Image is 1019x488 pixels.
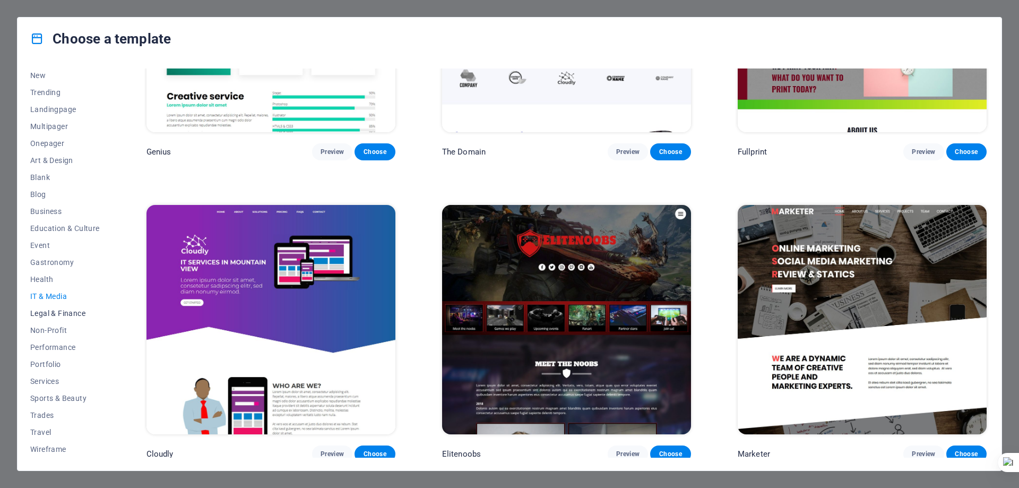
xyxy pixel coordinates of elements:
[30,322,100,339] button: Non-Profit
[30,271,100,288] button: Health
[30,407,100,424] button: Trades
[442,205,691,434] img: Elitenoobs
[616,450,640,458] span: Preview
[30,173,100,182] span: Blank
[608,446,648,463] button: Preview
[30,258,100,267] span: Gastronomy
[312,143,352,160] button: Preview
[321,148,344,156] span: Preview
[946,446,987,463] button: Choose
[30,135,100,152] button: Onepager
[30,288,100,305] button: IT & Media
[30,428,100,436] span: Travel
[738,205,987,434] img: Marketer
[30,156,100,165] span: Art & Design
[30,339,100,356] button: Performance
[608,143,648,160] button: Preview
[363,148,386,156] span: Choose
[650,143,690,160] button: Choose
[30,241,100,250] span: Event
[30,373,100,390] button: Services
[442,147,486,157] p: The Domain
[659,450,682,458] span: Choose
[146,147,171,157] p: Genius
[30,118,100,135] button: Multipager
[30,309,100,318] span: Legal & Finance
[30,203,100,220] button: Business
[30,224,100,233] span: Education & Culture
[30,71,100,80] span: New
[30,67,100,84] button: New
[30,360,100,369] span: Portfolio
[30,411,100,419] span: Trades
[30,441,100,458] button: Wireframe
[955,148,978,156] span: Choose
[30,445,100,453] span: Wireframe
[30,394,100,403] span: Sports & Beauty
[30,122,100,131] span: Multipager
[363,450,386,458] span: Choose
[946,143,987,160] button: Choose
[738,449,770,459] p: Marketer
[442,449,481,459] p: Elitenoobs
[912,148,935,156] span: Preview
[903,446,944,463] button: Preview
[30,101,100,118] button: Landingpage
[355,446,395,463] button: Choose
[146,449,174,459] p: Cloudly
[30,30,171,47] h4: Choose a template
[30,326,100,335] span: Non-Profit
[650,446,690,463] button: Choose
[30,220,100,237] button: Education & Culture
[30,237,100,254] button: Event
[955,450,978,458] span: Choose
[30,377,100,386] span: Services
[312,446,352,463] button: Preview
[146,205,395,434] img: Cloudly
[30,190,100,199] span: Blog
[30,275,100,284] span: Health
[30,139,100,148] span: Onepager
[30,88,100,97] span: Trending
[30,84,100,101] button: Trending
[738,147,767,157] p: Fullprint
[30,207,100,216] span: Business
[903,143,944,160] button: Preview
[912,450,935,458] span: Preview
[355,143,395,160] button: Choose
[616,148,640,156] span: Preview
[30,305,100,322] button: Legal & Finance
[30,356,100,373] button: Portfolio
[30,152,100,169] button: Art & Design
[30,254,100,271] button: Gastronomy
[30,424,100,441] button: Travel
[30,390,100,407] button: Sports & Beauty
[321,450,344,458] span: Preview
[30,186,100,203] button: Blog
[30,169,100,186] button: Blank
[30,105,100,114] span: Landingpage
[30,292,100,301] span: IT & Media
[659,148,682,156] span: Choose
[30,343,100,352] span: Performance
